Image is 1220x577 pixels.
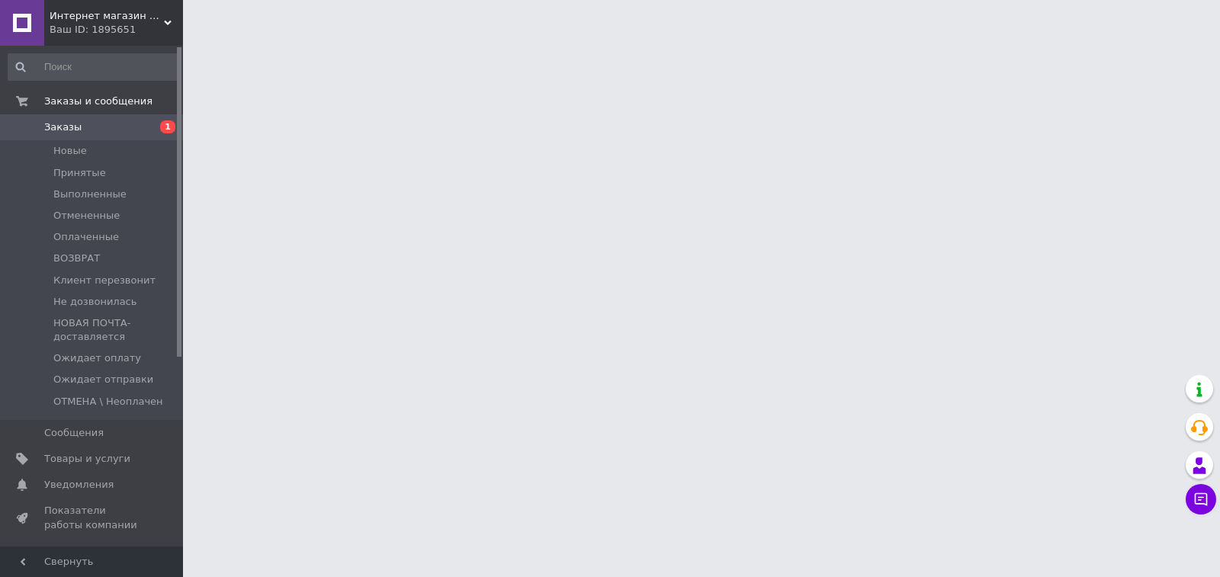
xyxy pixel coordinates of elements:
[53,188,127,201] span: Выполненные
[44,504,141,531] span: Показатели работы компании
[50,9,164,23] span: Интернет магазин «АрмСет»
[44,426,104,440] span: Сообщения
[53,230,119,244] span: Оплаченные
[44,120,82,134] span: Заказы
[50,23,183,37] div: Ваш ID: 1895651
[8,53,180,81] input: Поиск
[1186,484,1216,514] button: Чат с покупателем
[53,166,106,180] span: Принятые
[44,478,114,492] span: Уведомления
[53,373,153,386] span: Ожидает отправки
[44,452,130,466] span: Товары и услуги
[53,295,136,309] span: Не дозвонилась
[44,544,141,572] span: Панель управления
[53,316,178,344] span: НОВАЯ ПОЧТА-доставляется
[44,95,152,108] span: Заказы и сообщения
[53,209,120,223] span: Отмененные
[160,120,175,133] span: 1
[53,395,163,409] span: ОТМЕНА \ Неоплачен
[53,144,87,158] span: Новые
[53,274,156,287] span: Клиент перезвонит
[53,252,100,265] span: ВОЗВРАТ
[53,351,141,365] span: Ожидает оплату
